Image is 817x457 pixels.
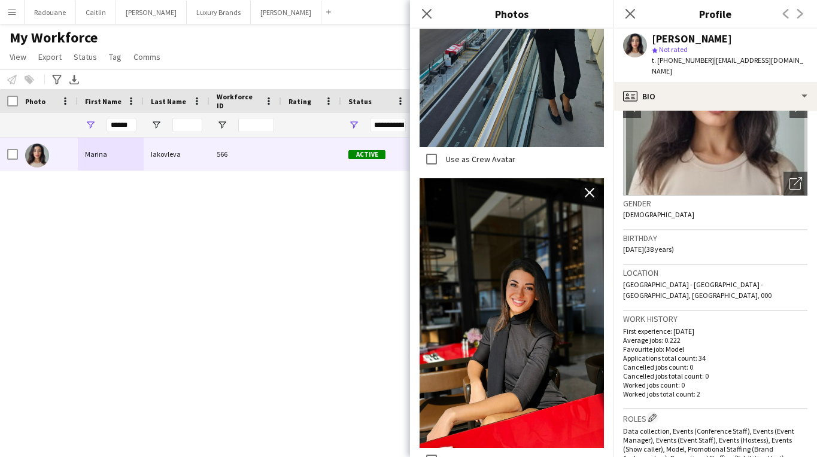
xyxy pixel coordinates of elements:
[109,51,122,62] span: Tag
[623,362,807,371] p: Cancelled jobs count: 0
[623,280,772,300] span: [GEOGRAPHIC_DATA] - [GEOGRAPHIC_DATA] - [GEOGRAPHIC_DATA], [GEOGRAPHIC_DATA], 000
[25,1,76,24] button: Radouane
[50,72,64,87] app-action-btn: Advanced filters
[623,327,807,336] p: First experience: [DATE]
[76,1,116,24] button: Caitlin
[444,154,515,164] label: Use as Crew Avatar
[623,336,807,345] p: Average jobs: 0.222
[623,198,807,209] h3: Gender
[623,210,694,219] span: [DEMOGRAPHIC_DATA]
[187,1,251,24] button: Luxury Brands
[69,49,102,65] a: Status
[613,82,817,111] div: Bio
[783,172,807,196] div: Open photos pop-in
[5,49,31,65] a: View
[85,120,96,130] button: Open Filter Menu
[74,51,97,62] span: Status
[217,120,227,130] button: Open Filter Menu
[348,150,385,159] span: Active
[172,118,202,132] input: Last Name Filter Input
[209,138,281,170] div: 566
[652,56,803,75] span: | [EMAIL_ADDRESS][DOMAIN_NAME]
[623,267,807,278] h3: Location
[10,29,98,47] span: My Workforce
[38,51,62,62] span: Export
[348,97,372,106] span: Status
[623,371,807,380] p: Cancelled jobs total count: 0
[659,45,688,54] span: Not rated
[67,72,81,87] app-action-btn: Export XLSX
[652,33,732,44] div: [PERSON_NAME]
[420,178,604,447] img: Crew photo 1020506
[144,138,209,170] div: Iakovleva
[104,49,126,65] a: Tag
[151,120,162,130] button: Open Filter Menu
[652,56,714,65] span: t. [PHONE_NUMBER]
[623,354,807,362] p: Applications total count: 34
[348,120,359,130] button: Open Filter Menu
[25,97,45,106] span: Photo
[25,144,49,167] img: Marina Iakovleva
[623,313,807,324] h3: Work history
[85,97,122,106] span: First Name
[217,92,260,110] span: Workforce ID
[151,97,186,106] span: Last Name
[238,118,274,132] input: Workforce ID Filter Input
[133,51,160,62] span: Comms
[623,380,807,389] p: Worked jobs count: 0
[623,345,807,354] p: Favourite job: Model
[623,233,807,243] h3: Birthday
[410,6,613,22] h3: Photos
[10,51,26,62] span: View
[623,389,807,398] p: Worked jobs total count: 2
[107,118,136,132] input: First Name Filter Input
[129,49,165,65] a: Comms
[288,97,311,106] span: Rating
[116,1,187,24] button: [PERSON_NAME]
[623,245,674,254] span: [DATE] (38 years)
[34,49,66,65] a: Export
[251,1,321,24] button: [PERSON_NAME]
[623,412,807,424] h3: Roles
[78,138,144,170] div: Marina
[613,6,817,22] h3: Profile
